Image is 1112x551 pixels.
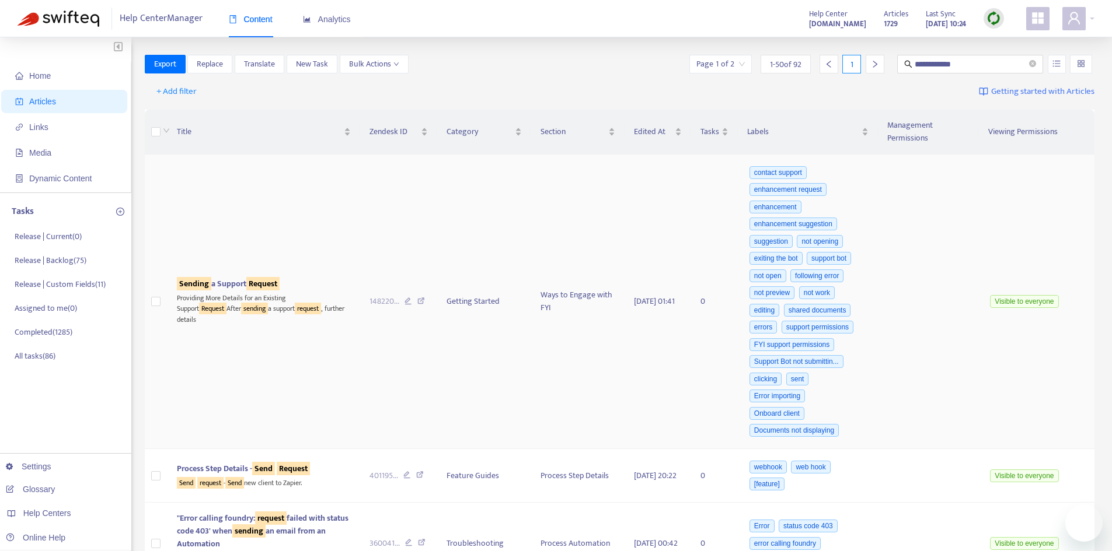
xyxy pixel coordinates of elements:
[541,125,606,138] span: Section
[990,295,1058,308] span: Visible to everyone
[255,511,287,525] sqkw: request
[6,485,55,494] a: Glossary
[786,373,809,385] span: sent
[197,477,224,489] sqkw: request
[770,58,801,71] span: 1 - 50 of 92
[750,338,834,351] span: FYI support permissions
[926,8,956,20] span: Last Sync
[750,373,782,385] span: clicking
[15,230,82,243] p: Release | Current ( 0 )
[634,125,673,138] span: Edited At
[177,475,351,489] div: - new client to Zapier.
[991,85,1094,99] span: Getting started with Articles
[437,449,531,503] td: Feature Guides
[15,174,23,183] span: container
[842,55,861,73] div: 1
[797,235,843,248] span: not opening
[199,303,226,314] sqkw: Request
[979,110,1094,155] th: Viewing Permissions
[825,60,833,68] span: left
[437,110,531,155] th: Category
[154,58,176,71] span: Export
[926,17,966,30] strong: [DATE] 10:24
[750,269,786,282] span: not open
[29,148,51,157] span: Media
[807,252,851,265] span: support bot
[6,462,51,471] a: Settings
[750,304,779,317] span: editing
[750,355,843,368] span: Support Bot not submittin...
[791,461,830,473] span: web hook
[531,155,625,449] td: Ways to Engage with FYI
[700,125,719,138] span: Tasks
[177,462,310,475] span: Process Step Details -
[235,55,284,73] button: Translate
[15,326,72,338] p: Completed ( 1285 )
[986,11,1001,26] img: sync.dc5367851b00ba804db3.png
[148,82,205,101] button: + Add filter
[29,71,51,80] span: Home
[634,294,675,308] span: [DATE] 01:41
[750,520,775,532] span: Error
[1067,11,1081,25] span: user
[197,58,223,71] span: Replace
[750,389,805,402] span: Error importing
[187,55,232,73] button: Replace
[287,55,337,73] button: New Task
[750,321,777,334] span: errors
[738,110,878,155] th: Labels
[168,110,361,155] th: Title
[116,208,124,216] span: plus-circle
[750,537,821,550] span: error calling foundry
[15,350,55,362] p: All tasks ( 86 )
[177,511,348,550] span: "Error calling foundry: failed with status code 403' when an email from an Automation
[437,155,531,449] td: Getting Started
[277,462,310,475] sqkw: Request
[369,537,400,550] span: 360041 ...
[750,424,839,437] span: Documents not displaying
[177,277,211,290] sqkw: Sending
[634,536,678,550] span: [DATE] 00:42
[1048,55,1066,73] button: unordered-list
[979,87,988,96] img: image-link
[884,8,908,20] span: Articles
[145,55,186,73] button: Export
[884,17,898,30] strong: 1729
[691,110,738,155] th: Tasks
[447,125,513,138] span: Category
[15,123,23,131] span: link
[393,61,399,67] span: down
[809,17,866,30] a: [DOMAIN_NAME]
[750,235,793,248] span: suggestion
[229,15,237,23] span: book
[1029,59,1036,70] span: close-circle
[634,469,677,482] span: [DATE] 20:22
[296,58,328,71] span: New Task
[225,477,244,489] sqkw: Send
[747,125,859,138] span: Labels
[904,60,912,68] span: search
[784,304,851,317] span: shared documents
[349,58,399,71] span: Bulk Actions
[1052,59,1061,68] span: unordered-list
[29,97,56,106] span: Articles
[29,174,92,183] span: Dynamic Content
[790,269,843,282] span: following error
[871,60,879,68] span: right
[809,17,866,30] strong: [DOMAIN_NAME]
[18,10,99,27] img: Swifteq
[15,97,23,106] span: account-book
[779,520,838,532] span: status code 403
[163,127,170,134] span: down
[177,477,196,489] sqkw: Send
[369,295,399,308] span: 148220 ...
[15,302,77,314] p: Assigned to me ( 0 )
[369,125,419,138] span: Zendesk ID
[156,85,197,99] span: + Add filter
[15,149,23,157] span: file-image
[979,82,1094,101] a: Getting started with Articles
[750,252,803,265] span: exiting the bot
[340,55,409,73] button: Bulk Actionsdown
[360,110,437,155] th: Zendesk ID
[990,469,1058,482] span: Visible to everyone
